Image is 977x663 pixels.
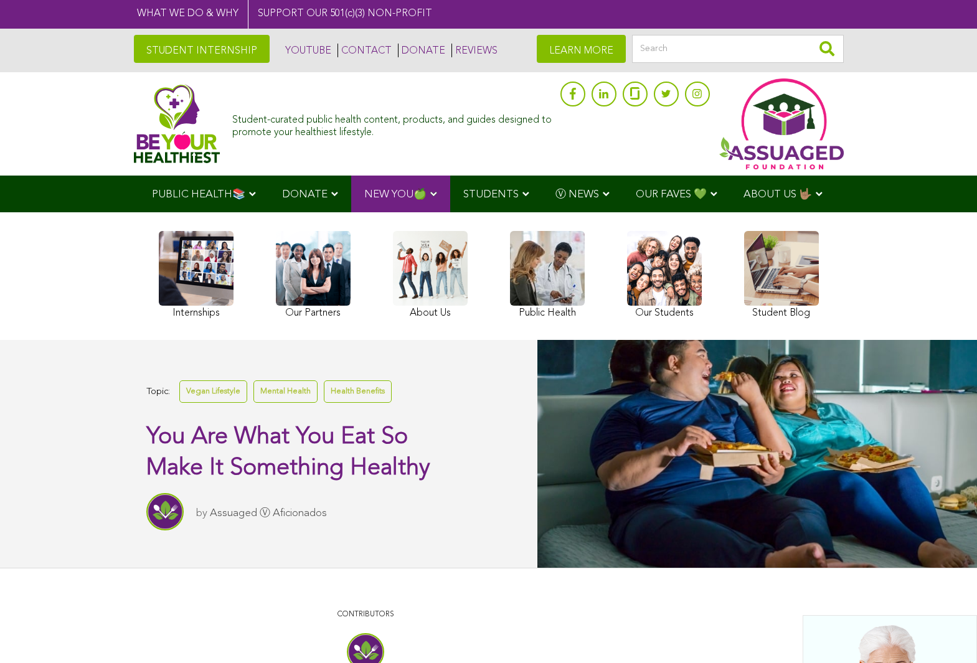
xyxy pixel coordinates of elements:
[232,108,554,138] div: Student-curated public health content, products, and guides designed to promote your healthiest l...
[743,189,812,200] span: ABOUT US 🤟🏽
[463,189,519,200] span: STUDENTS
[915,603,977,663] iframe: Chat Widget
[179,380,247,402] a: Vegan Lifestyle
[398,44,445,57] a: DONATE
[451,44,498,57] a: REVIEWS
[134,84,220,163] img: Assuaged
[146,493,184,530] img: Assuaged Ⓥ Aficionados
[282,189,328,200] span: DONATE
[134,35,270,63] a: STUDENT INTERNSHIP
[719,78,844,169] img: Assuaged App
[324,380,392,402] a: Health Benefits
[196,508,207,519] span: by
[632,35,844,63] input: Search
[134,176,844,212] div: Navigation Menu
[146,383,170,400] span: Topic:
[630,87,639,100] img: glassdoor
[282,44,331,57] a: YOUTUBE
[337,44,392,57] a: CONTACT
[146,425,430,480] span: You Are What You Eat So Make It Something Healthy
[253,380,318,402] a: Mental Health
[555,189,599,200] span: Ⓥ NEWS
[537,35,626,63] a: LEARN MORE
[152,189,245,200] span: PUBLIC HEALTH📚
[163,609,568,621] p: CONTRIBUTORS
[364,189,427,200] span: NEW YOU🍏
[210,508,327,519] a: Assuaged Ⓥ Aficionados
[636,189,707,200] span: OUR FAVES 💚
